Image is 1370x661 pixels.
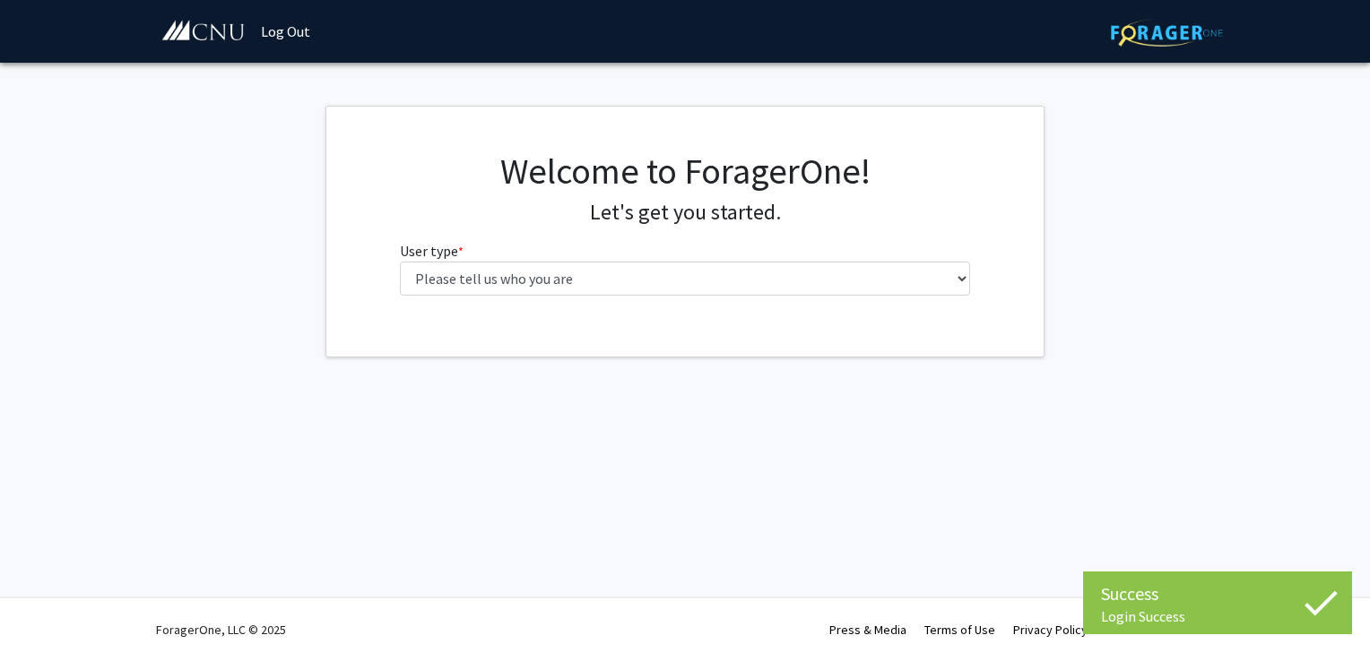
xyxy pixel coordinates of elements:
div: ForagerOne, LLC © 2025 [156,598,286,661]
div: Login Success [1101,607,1334,625]
a: Terms of Use [924,622,995,638]
a: Privacy Policy [1013,622,1088,638]
h4: Let's get you started. [400,200,971,226]
img: ForagerOne Logo [1111,19,1223,47]
h1: Welcome to ForagerOne! [400,150,971,193]
label: User type [400,240,464,262]
a: Press & Media [829,622,906,638]
div: Success [1101,580,1334,607]
img: Christopher Newport University Logo [160,20,246,42]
